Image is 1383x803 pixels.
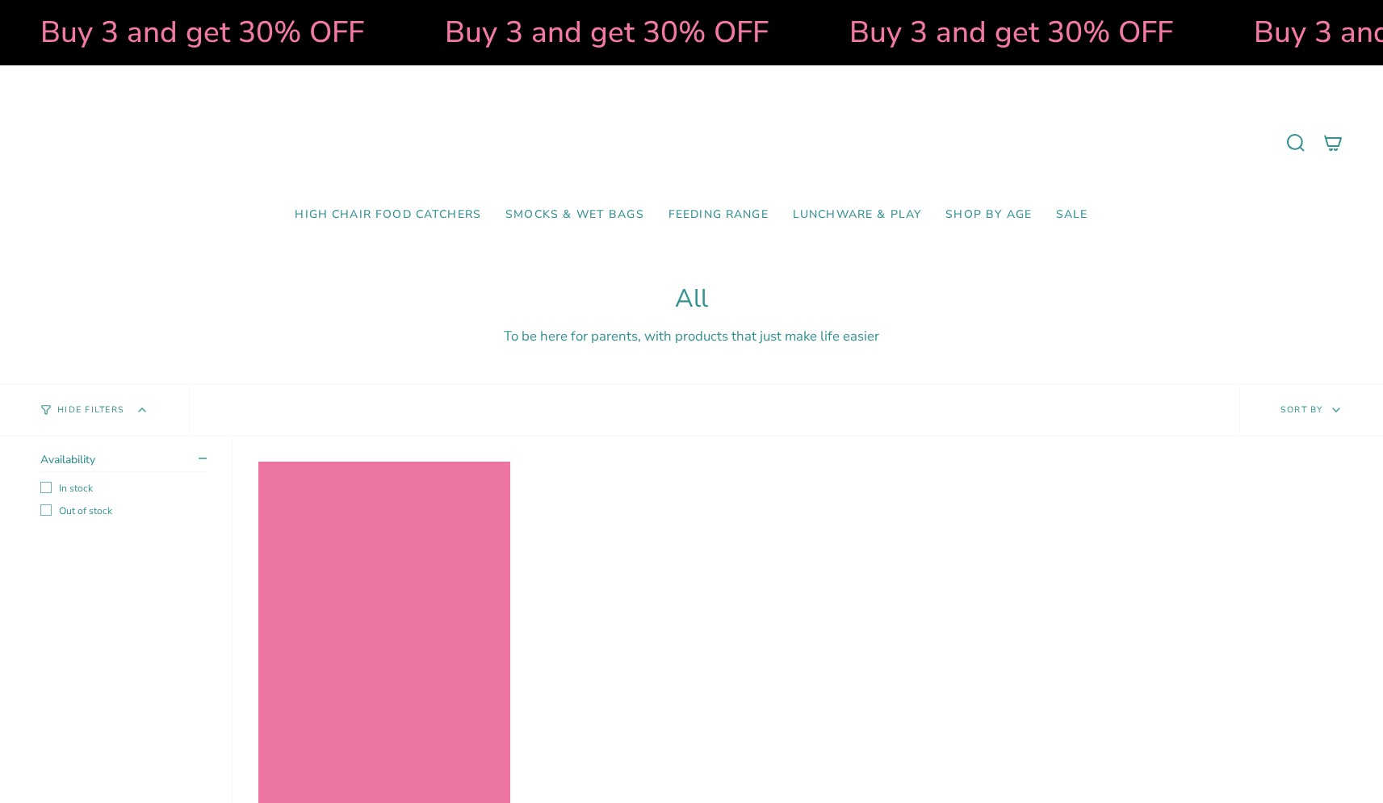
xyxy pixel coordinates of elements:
[945,208,1032,222] span: Shop by Age
[295,208,481,222] span: High Chair Food Catchers
[35,12,358,52] strong: Buy 3 and get 30% OFF
[40,452,207,472] summary: Availability
[504,327,879,345] span: To be here for parents, with products that just make life easier
[40,482,207,495] label: In stock
[439,12,763,52] strong: Buy 3 and get 30% OFF
[505,208,644,222] span: Smocks & Wet Bags
[40,452,95,467] span: Availability
[40,504,207,517] label: Out of stock
[40,284,1343,314] h1: All
[844,12,1167,52] strong: Buy 3 and get 30% OFF
[781,196,933,234] a: Lunchware & Play
[793,208,921,222] span: Lunchware & Play
[1044,196,1100,234] a: SALE
[668,208,769,222] span: Feeding Range
[493,196,656,234] a: Smocks & Wet Bags
[1239,385,1383,435] button: Sort by
[552,90,831,196] a: Mumma’s Little Helpers
[933,196,1044,234] a: Shop by Age
[1280,404,1323,416] span: Sort by
[1056,208,1088,222] span: SALE
[57,406,124,415] span: Hide Filters
[656,196,781,234] a: Feeding Range
[283,196,493,234] a: High Chair Food Catchers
